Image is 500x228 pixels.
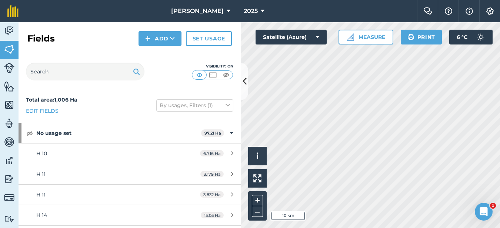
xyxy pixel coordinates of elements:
span: 2025 [244,7,258,16]
img: svg+xml;base64,PHN2ZyB4bWxucz0iaHR0cDovL3d3dy53My5vcmcvMjAwMC9zdmciIHdpZHRoPSIxNyIgaGVpZ2h0PSIxNy... [466,7,473,16]
button: Print [401,30,442,44]
img: svg+xml;base64,PHN2ZyB4bWxucz0iaHR0cDovL3d3dy53My5vcmcvMjAwMC9zdmciIHdpZHRoPSI1MCIgaGVpZ2h0PSI0MC... [208,71,217,79]
img: svg+xml;base64,PHN2ZyB4bWxucz0iaHR0cDovL3d3dy53My5vcmcvMjAwMC9zdmciIHdpZHRoPSIxOCIgaGVpZ2h0PSIyNC... [26,129,33,138]
img: svg+xml;base64,PD94bWwgdmVyc2lvbj0iMS4wIiBlbmNvZGluZz0idXRmLTgiPz4KPCEtLSBHZW5lcmF0b3I6IEFkb2JlIE... [473,30,488,44]
img: svg+xml;base64,PD94bWwgdmVyc2lvbj0iMS4wIiBlbmNvZGluZz0idXRmLTgiPz4KPCEtLSBHZW5lcmF0b3I6IEFkb2JlIE... [4,192,14,203]
a: Edit fields [26,107,59,115]
img: Two speech bubbles overlapping with the left bubble in the forefront [423,7,432,15]
span: i [256,151,259,161]
img: svg+xml;base64,PD94bWwgdmVyc2lvbj0iMS4wIiBlbmNvZGluZz0idXRmLTgiPz4KPCEtLSBHZW5lcmF0b3I6IEFkb2JlIE... [4,136,14,148]
img: svg+xml;base64,PHN2ZyB4bWxucz0iaHR0cDovL3d3dy53My5vcmcvMjAwMC9zdmciIHdpZHRoPSIxOSIgaGVpZ2h0PSIyNC... [133,67,140,76]
input: Search [26,63,144,80]
button: Measure [339,30,393,44]
a: H 113.179 Ha [19,164,241,184]
a: Set usage [186,31,232,46]
button: i [248,147,267,165]
img: A cog icon [486,7,494,15]
img: svg+xml;base64,PD94bWwgdmVyc2lvbj0iMS4wIiBlbmNvZGluZz0idXRmLTgiPz4KPCEtLSBHZW5lcmF0b3I6IEFkb2JlIE... [4,215,14,222]
img: svg+xml;base64,PHN2ZyB4bWxucz0iaHR0cDovL3d3dy53My5vcmcvMjAwMC9zdmciIHdpZHRoPSI1NiIgaGVpZ2h0PSI2MC... [4,99,14,110]
strong: Total area : 1,006 Ha [26,96,77,103]
span: H 10 [36,150,47,157]
img: svg+xml;base64,PHN2ZyB4bWxucz0iaHR0cDovL3d3dy53My5vcmcvMjAwMC9zdmciIHdpZHRoPSIxNCIgaGVpZ2h0PSIyNC... [145,34,150,43]
img: svg+xml;base64,PHN2ZyB4bWxucz0iaHR0cDovL3d3dy53My5vcmcvMjAwMC9zdmciIHdpZHRoPSI1MCIgaGVpZ2h0PSI0MC... [195,71,204,79]
img: svg+xml;base64,PD94bWwgdmVyc2lvbj0iMS4wIiBlbmNvZGluZz0idXRmLTgiPz4KPCEtLSBHZW5lcmF0b3I6IEFkb2JlIE... [4,174,14,185]
img: svg+xml;base64,PHN2ZyB4bWxucz0iaHR0cDovL3d3dy53My5vcmcvMjAwMC9zdmciIHdpZHRoPSI1NiIgaGVpZ2h0PSI2MC... [4,44,14,55]
button: + [252,195,263,206]
div: No usage set97.21 Ha [19,123,241,143]
img: Ruler icon [347,33,354,41]
button: Satellite (Azure) [256,30,327,44]
button: By usages, Filters (1) [156,99,233,111]
a: H 106.716 Ha [19,143,241,163]
img: svg+xml;base64,PHN2ZyB4bWxucz0iaHR0cDovL3d3dy53My5vcmcvMjAwMC9zdmciIHdpZHRoPSIxOSIgaGVpZ2h0PSIyNC... [407,33,414,42]
span: 3.832 Ha [200,191,224,198]
img: fieldmargin Logo [7,5,19,17]
img: svg+xml;base64,PHN2ZyB4bWxucz0iaHR0cDovL3d3dy53My5vcmcvMjAwMC9zdmciIHdpZHRoPSI1MCIgaGVpZ2h0PSI0MC... [221,71,231,79]
span: 1 [490,203,496,209]
a: H 113.832 Ha [19,185,241,205]
img: svg+xml;base64,PD94bWwgdmVyc2lvbj0iMS4wIiBlbmNvZGluZz0idXRmLTgiPz4KPCEtLSBHZW5lcmF0b3I6IEFkb2JlIE... [4,155,14,166]
span: 15.05 Ha [201,212,224,218]
h2: Fields [27,33,55,44]
div: Visibility: On [192,63,233,69]
button: Add [139,31,181,46]
strong: No usage set [36,123,201,143]
img: svg+xml;base64,PHN2ZyB4bWxucz0iaHR0cDovL3d3dy53My5vcmcvMjAwMC9zdmciIHdpZHRoPSI1NiIgaGVpZ2h0PSI2MC... [4,81,14,92]
span: 6.716 Ha [200,150,224,156]
a: H 1415.05 Ha [19,205,241,225]
span: [PERSON_NAME] [171,7,224,16]
span: H 11 [36,171,46,178]
iframe: Intercom live chat [475,203,493,221]
button: 6 °C [449,30,493,44]
img: svg+xml;base64,PD94bWwgdmVyc2lvbj0iMS4wIiBlbmNvZGluZz0idXRmLTgiPz4KPCEtLSBHZW5lcmF0b3I6IEFkb2JlIE... [4,118,14,129]
button: – [252,206,263,217]
span: 6 ° C [457,30,467,44]
span: 3.179 Ha [200,171,224,177]
span: H 11 [36,191,46,198]
img: svg+xml;base64,PD94bWwgdmVyc2lvbj0iMS4wIiBlbmNvZGluZz0idXRmLTgiPz4KPCEtLSBHZW5lcmF0b3I6IEFkb2JlIE... [4,63,14,73]
span: H 14 [36,212,47,218]
img: Four arrows, one pointing top left, one top right, one bottom right and the last bottom left [253,174,261,182]
strong: 97.21 Ha [204,130,221,136]
img: A question mark icon [444,7,453,15]
img: svg+xml;base64,PD94bWwgdmVyc2lvbj0iMS4wIiBlbmNvZGluZz0idXRmLTgiPz4KPCEtLSBHZW5lcmF0b3I6IEFkb2JlIE... [4,25,14,36]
